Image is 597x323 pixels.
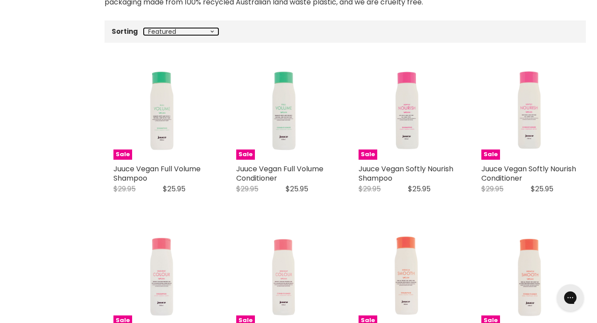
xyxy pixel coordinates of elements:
span: Sale [236,149,255,160]
span: $29.95 [481,184,504,194]
iframe: Gorgias live chat messenger [553,281,588,314]
a: Juuce Vegan Softly Nourish Shampoo Sale [359,64,455,160]
img: Juuce Vegan Full Volume Conditioner [260,64,307,160]
a: Juuce Vegan Full Volume Shampoo [113,164,201,183]
span: Sale [359,149,377,160]
img: Juuce Vegan Softly Nourish Conditioner [507,64,551,160]
span: $29.95 [359,184,381,194]
a: Juuce Vegan Full Volume Conditioner [236,164,323,183]
label: Sorting [112,28,138,35]
span: $25.95 [408,184,431,194]
a: Juuce Vegan Softly Nourish Conditioner Sale [481,64,577,160]
span: $25.95 [163,184,186,194]
a: Juuce Vegan Softly Nourish Shampoo [359,164,453,183]
span: Sale [113,149,132,160]
a: Juuce Vegan Softly Nourish Conditioner [481,164,576,183]
a: Juuce Vegan Full Volume Conditioner Sale [236,64,332,160]
img: Juuce Vegan Full Volume Shampoo [139,64,184,160]
span: $29.95 [236,184,258,194]
img: Juuce Vegan Softly Nourish Shampoo [384,64,428,160]
span: $25.95 [286,184,308,194]
span: $29.95 [113,184,136,194]
span: Sale [481,149,500,160]
a: Juuce Vegan Full Volume Shampoo Sale [113,64,210,160]
span: $25.95 [531,184,553,194]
